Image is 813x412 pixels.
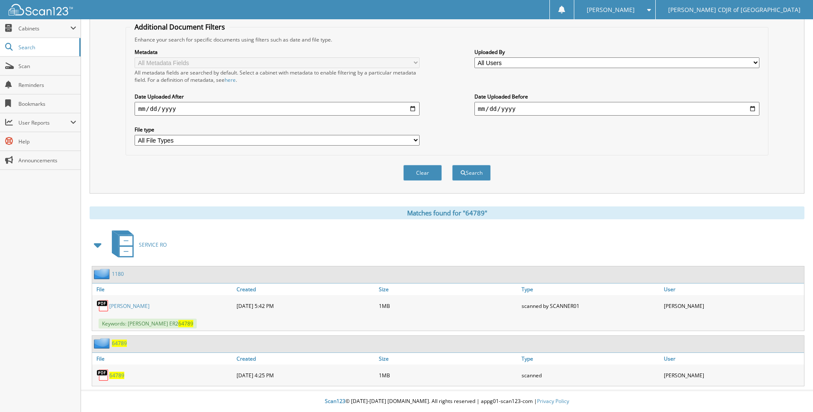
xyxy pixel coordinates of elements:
[587,7,635,12] span: [PERSON_NAME]
[18,100,76,107] span: Bookmarks
[178,320,193,327] span: 64789
[112,270,124,278] a: 1180
[18,44,75,51] span: Search
[9,4,73,15] img: scan123-logo-white.svg
[135,93,420,100] label: Date Uploaded After
[519,284,662,295] a: Type
[662,353,804,364] a: User
[18,119,70,126] span: User Reports
[770,371,813,412] iframe: Chat Widget
[135,102,420,116] input: start
[537,397,569,405] a: Privacy Policy
[92,353,234,364] a: File
[92,284,234,295] a: File
[234,284,377,295] a: Created
[519,297,662,314] div: scanned by SCANNER01
[139,241,167,248] span: SERVICE RO
[81,391,813,412] div: © [DATE]-[DATE] [DOMAIN_NAME]. All rights reserved | appg01-scan123-com |
[234,353,377,364] a: Created
[234,367,377,384] div: [DATE] 4:25 PM
[325,397,345,405] span: Scan123
[377,353,519,364] a: Size
[90,206,804,219] div: Matches found for "64789"
[18,81,76,89] span: Reminders
[96,369,109,382] img: PDF.png
[109,302,150,310] a: [PERSON_NAME]
[18,138,76,145] span: Help
[96,299,109,312] img: PDF.png
[377,367,519,384] div: 1MB
[135,126,420,133] label: File type
[519,367,662,384] div: scanned
[403,165,442,181] button: Clear
[130,36,763,43] div: Enhance your search for specific documents using filters such as date and file type.
[94,269,112,279] img: folder2.png
[107,228,167,262] a: SERVICE RO
[94,338,112,349] img: folder2.png
[377,297,519,314] div: 1MB
[474,48,759,56] label: Uploaded By
[135,69,420,84] div: All metadata fields are searched by default. Select a cabinet with metadata to enable filtering b...
[474,93,759,100] label: Date Uploaded Before
[99,319,197,328] span: Keywords: [PERSON_NAME] ER2
[662,297,804,314] div: [PERSON_NAME]
[452,165,491,181] button: Search
[668,7,801,12] span: [PERSON_NAME] CDJR of [GEOGRAPHIC_DATA]
[135,48,420,56] label: Metadata
[18,157,76,164] span: Announcements
[234,297,377,314] div: [DATE] 5:42 PM
[130,22,229,32] legend: Additional Document Filters
[662,284,804,295] a: User
[662,367,804,384] div: [PERSON_NAME]
[109,372,124,379] a: 64789
[377,284,519,295] a: Size
[112,340,127,347] a: 64789
[519,353,662,364] a: Type
[225,76,236,84] a: here
[18,25,70,32] span: Cabinets
[18,63,76,70] span: Scan
[474,102,759,116] input: end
